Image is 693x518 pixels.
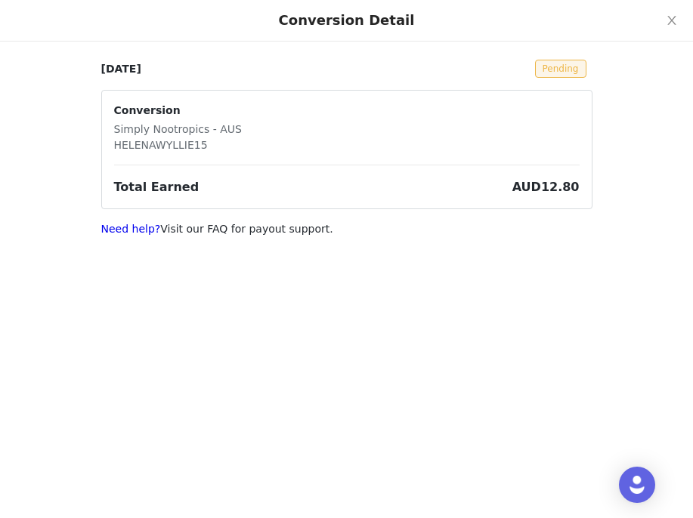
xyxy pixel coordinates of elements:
p: HELENAWYLLIE15 [114,137,242,153]
h3: Total Earned [114,178,200,196]
p: Conversion [114,103,242,119]
span: Pending [535,60,586,78]
div: Open Intercom Messenger [619,467,655,503]
p: Simply Nootropics - AUS [114,122,242,137]
p: Visit our FAQ for payout support. [101,221,592,237]
i: icon: close [666,14,678,26]
p: [DATE] [101,61,141,77]
span: AUD12.80 [512,180,580,194]
a: Need help? [101,223,161,235]
div: Conversion Detail [279,12,415,29]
